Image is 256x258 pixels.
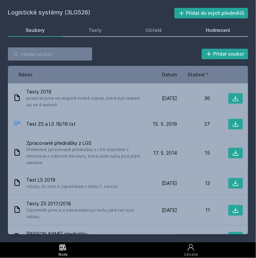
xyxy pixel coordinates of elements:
span: Testy ZS 2017/2018 [26,200,141,207]
div: Study [58,252,68,257]
div: Testy [89,27,102,34]
span: 15. 5. 2019 [153,121,177,127]
span: [PERSON_NAME] přednášky [26,231,87,237]
div: 36 [177,95,210,102]
span: [DATE] [162,180,177,187]
h2: Logistické systémy (3LG526) [8,8,174,18]
span: Zpracované přednášky z LGS [26,140,141,146]
span: 17. 5. 2014 [153,150,177,156]
div: Hodnocení [206,27,230,34]
span: Přehledně zpracované přednášky z LGS doplněné o informace z odborné literatury, které jsem našla ... [26,146,141,166]
div: Uživatel [184,252,198,257]
button: Stažení [188,71,210,78]
span: posbírali jsme ve skupině hodně otázek, které byli celkem asi ve 4 testech [26,95,141,108]
span: Vzpomněli jsme si s kamarádem po testu, jaké tam byly otázky... [26,207,141,220]
a: Hodnocení [188,24,248,37]
span: Testy 2019 [26,89,141,95]
button: Datum [162,71,177,78]
div: 11 [177,234,210,241]
button: Přidat soubor [202,49,248,59]
div: 13 [177,180,210,187]
span: [DATE] [162,234,177,241]
a: Soubory [8,24,63,37]
a: Učitelé [128,24,180,37]
span: [DATE] [162,207,177,214]
a: Testy [71,24,120,37]
div: 11 [177,207,210,214]
div: TXT [13,119,21,129]
span: Stažení [188,71,205,78]
div: Soubory [26,27,45,34]
input: Hledej soubor [8,47,92,61]
span: Test LS 2019 [26,177,117,183]
button: Přidat do mých předmětů [174,8,248,18]
div: Učitelé [146,27,162,34]
span: [DATE] [162,95,177,102]
span: otázky, čo som si zapamätala z testu (1. verzia) [26,183,117,190]
div: 27 [177,121,210,127]
span: Test ZS a LS 18/19.txt [26,121,76,127]
button: Název [18,71,33,78]
div: 15 [177,150,210,156]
